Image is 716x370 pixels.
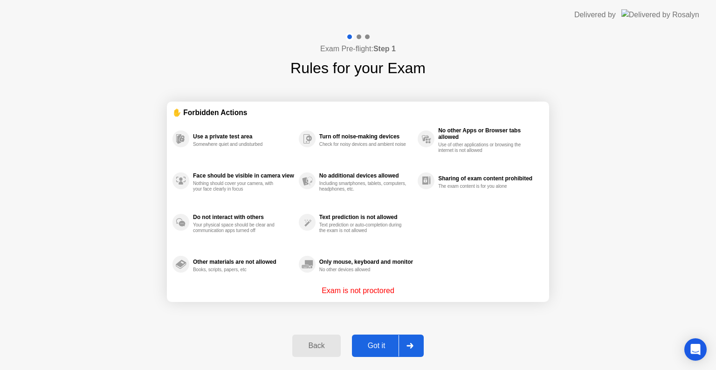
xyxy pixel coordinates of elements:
h4: Exam Pre-flight: [320,43,396,55]
div: Use of other applications or browsing the internet is not allowed [438,142,526,153]
h1: Rules for your Exam [290,57,426,79]
div: Text prediction or auto-completion during the exam is not allowed [319,222,407,233]
div: Nothing should cover your camera, with your face clearly in focus [193,181,281,192]
button: Back [292,335,340,357]
b: Step 1 [373,45,396,53]
div: Only mouse, keyboard and monitor [319,259,413,265]
div: ✋ Forbidden Actions [172,107,544,118]
div: Other materials are not allowed [193,259,294,265]
img: Delivered by Rosalyn [621,9,699,20]
div: Check for noisy devices and ambient noise [319,142,407,147]
div: Delivered by [574,9,616,21]
div: Use a private test area [193,133,294,140]
div: Somewhere quiet and undisturbed [193,142,281,147]
button: Got it [352,335,424,357]
div: Got it [355,342,399,350]
div: Do not interact with others [193,214,294,220]
div: The exam content is for you alone [438,184,526,189]
div: Books, scripts, papers, etc [193,267,281,273]
div: Text prediction is not allowed [319,214,413,220]
div: Your physical space should be clear and communication apps turned off [193,222,281,233]
div: No additional devices allowed [319,172,413,179]
div: Back [295,342,337,350]
div: No other Apps or Browser tabs allowed [438,127,539,140]
div: Face should be visible in camera view [193,172,294,179]
div: Turn off noise-making devices [319,133,413,140]
p: Exam is not proctored [322,285,394,296]
div: Including smartphones, tablets, computers, headphones, etc. [319,181,407,192]
div: Sharing of exam content prohibited [438,175,539,182]
div: Open Intercom Messenger [684,338,707,361]
div: No other devices allowed [319,267,407,273]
